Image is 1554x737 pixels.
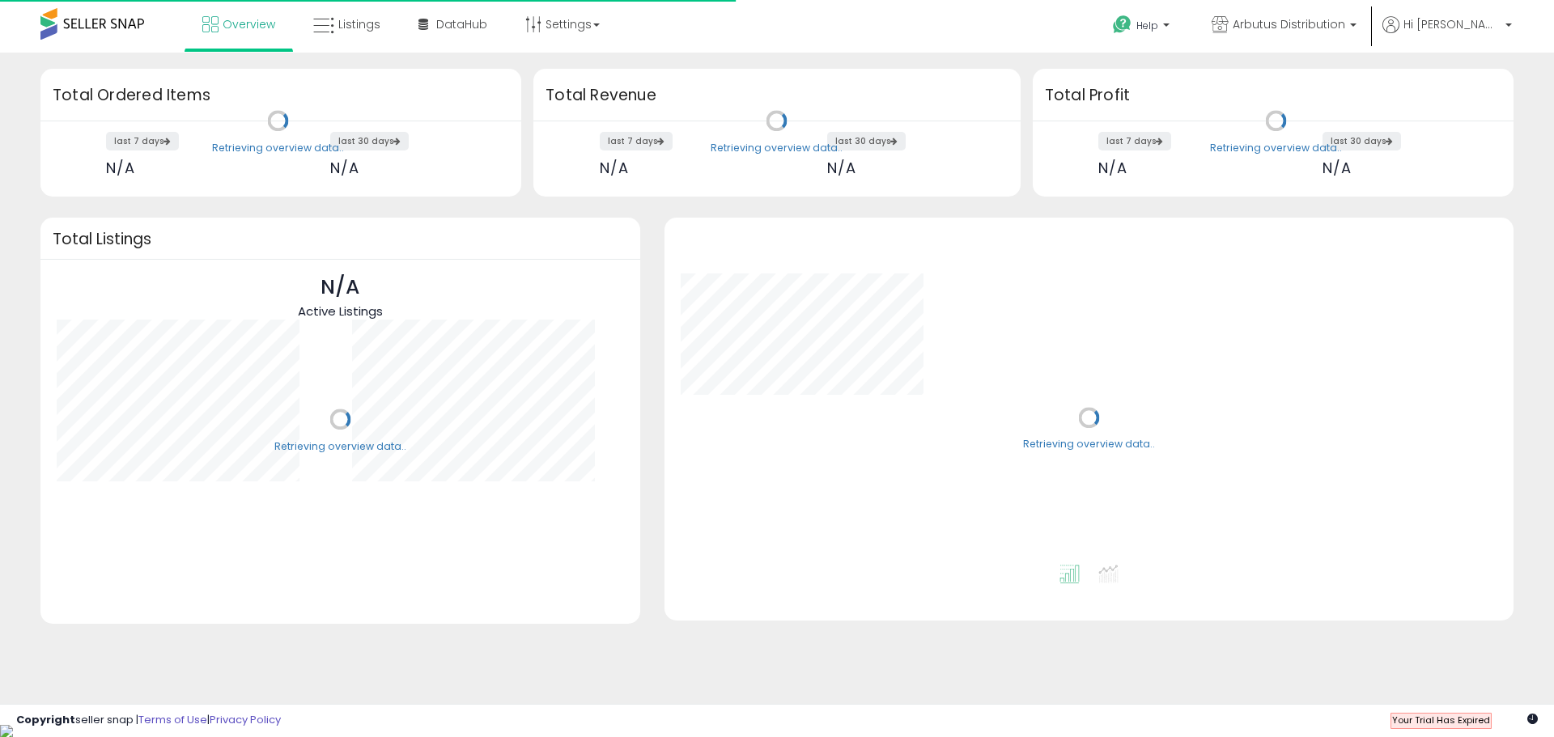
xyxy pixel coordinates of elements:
a: Privacy Policy [210,712,281,727]
div: Retrieving overview data.. [711,141,843,155]
span: Listings [338,16,380,32]
a: Terms of Use [138,712,207,727]
span: DataHub [436,16,487,32]
div: Retrieving overview data.. [1023,438,1155,452]
a: Hi [PERSON_NAME] [1382,16,1512,53]
span: Overview [223,16,275,32]
span: Your Trial Has Expired [1392,714,1490,726]
span: Hi [PERSON_NAME] [1403,16,1501,32]
div: seller snap | | [16,713,281,728]
i: Get Help [1112,15,1132,35]
div: Retrieving overview data.. [274,439,406,454]
strong: Copyright [16,712,75,727]
span: Arbutus Distribution [1233,16,1345,32]
div: Retrieving overview data.. [212,141,344,155]
a: Help [1100,2,1186,53]
span: Help [1136,19,1158,32]
div: Retrieving overview data.. [1210,141,1342,155]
